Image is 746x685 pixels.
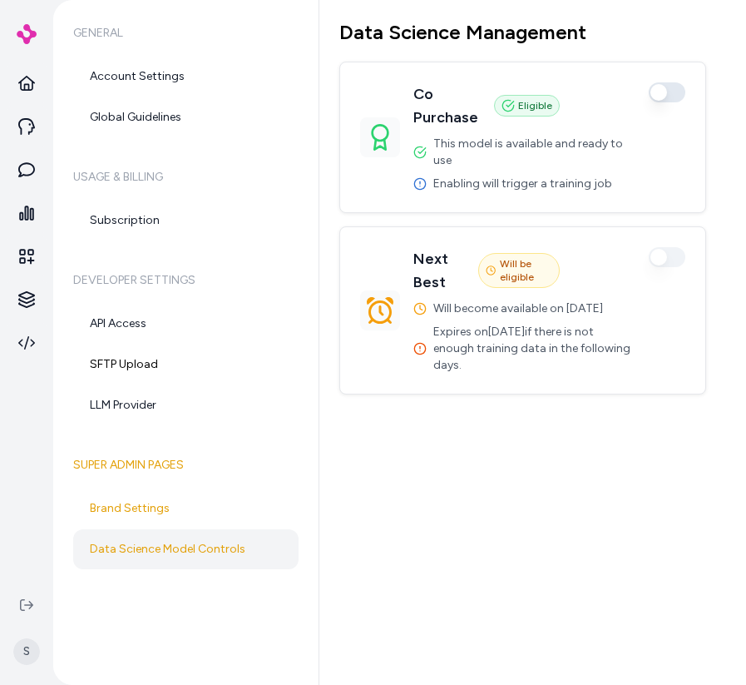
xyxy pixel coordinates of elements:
h6: Usage & Billing [73,154,299,201]
a: Subscription [73,201,299,241]
a: API Access [73,304,299,344]
h3: Next Best [413,247,468,294]
span: Will be eligible [500,257,552,284]
h1: Data Science Management [339,20,706,45]
a: Data Science Model Controls [73,529,299,569]
h3: Co Purchase [413,82,484,129]
img: alby Logo [17,24,37,44]
a: SFTP Upload [73,345,299,385]
span: Eligible [518,99,552,112]
h6: Developer Settings [73,257,299,304]
a: Global Guidelines [73,97,299,137]
h6: Super Admin Pages [73,442,299,489]
a: Brand Settings [73,489,299,529]
h6: General [73,10,299,57]
a: LLM Provider [73,385,299,425]
span: Will become available on [DATE] [433,300,603,317]
span: Expires on [DATE] if there is not enough training data in the following days. [433,324,635,374]
span: Enabling will trigger a training job [433,176,612,192]
button: S [10,625,43,678]
span: This model is available and ready to use [433,136,635,169]
a: Account Settings [73,57,299,97]
span: S [13,638,40,665]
